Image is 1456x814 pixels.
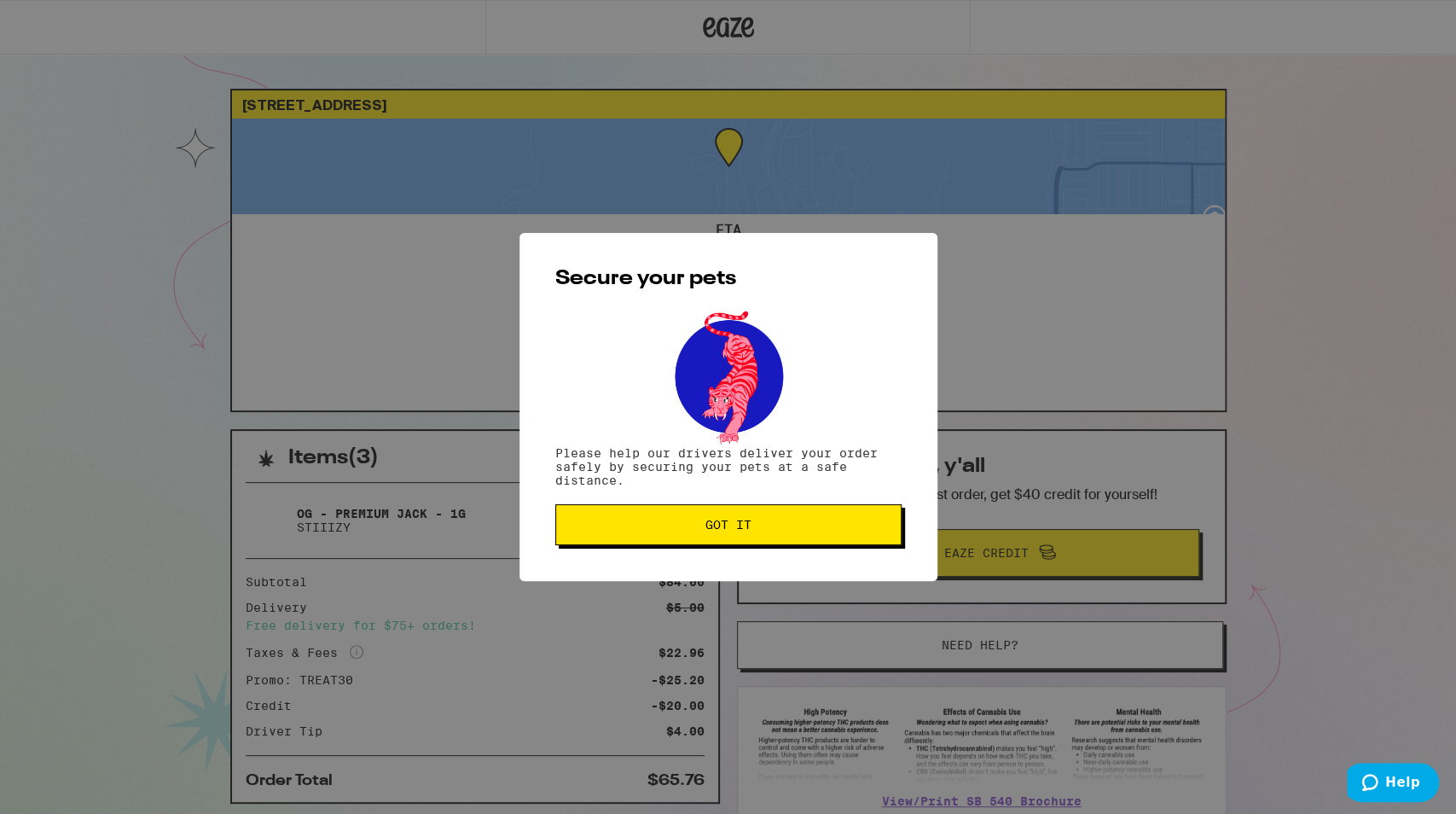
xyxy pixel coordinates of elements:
[658,306,798,446] img: pets
[555,269,902,289] h2: Secure your pets
[555,446,902,487] p: Please help our drivers deliver your order safely by securing your pets at a safe distance.
[705,519,751,531] span: Got it
[555,504,902,545] button: Got it
[1347,763,1439,805] iframe: Opens a widget where you can find more information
